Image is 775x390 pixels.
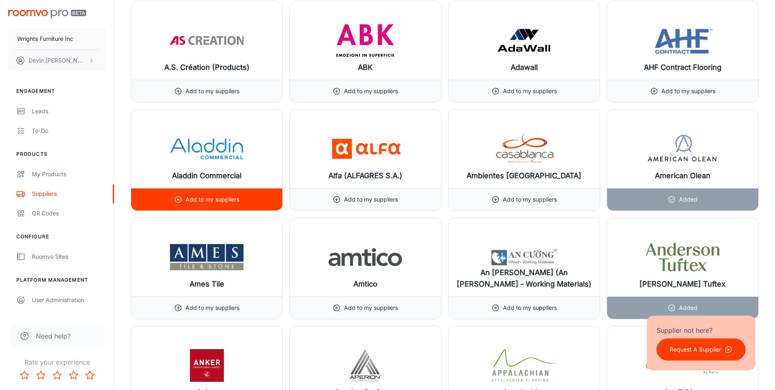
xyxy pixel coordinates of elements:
img: Anderson Tuftex [646,241,719,273]
p: Request A Supplier [670,345,721,354]
div: Roomvo Sites [32,252,106,261]
p: Supplier not here? [657,325,746,335]
p: Added [679,195,697,204]
img: Roomvo PRO Beta [8,10,86,18]
button: Rate 1 star [16,367,33,383]
h6: [PERSON_NAME] Tuftex [639,278,726,290]
h6: American Olean [655,170,710,182]
p: Rate your experience [7,357,107,367]
div: User Administration [32,296,106,305]
img: Arc Edition [646,349,719,382]
p: Add to my suppliers [344,195,398,204]
button: Rate 3 star [49,367,65,383]
p: Add to my suppliers [503,303,557,312]
img: A.S. Création (Products) [170,24,243,57]
h6: Aladdin Commercial [172,170,241,182]
p: Add to my suppliers [503,195,557,204]
img: ABK [328,24,402,57]
img: Appalachian [487,349,561,382]
img: An Cuong (An Cuong Wood - Working Materials) [487,241,561,273]
p: Devin [PERSON_NAME] [29,56,86,65]
p: Add to my suppliers [185,195,239,204]
img: Anker [170,349,243,382]
h6: An [PERSON_NAME] (An [PERSON_NAME] - Working Materials) [455,267,593,290]
p: Add to my suppliers [344,303,398,312]
button: Rate 2 star [33,367,49,383]
p: Added [679,303,697,312]
button: Devin [PERSON_NAME] [8,50,106,71]
img: Adawall [487,24,561,57]
h6: A.S. Création (Products) [164,62,250,73]
button: Request A Supplier [657,338,746,361]
p: Add to my suppliers [185,303,239,312]
button: Rate 5 star [82,367,98,383]
button: Rate 4 star [65,367,82,383]
h6: Alfa (ALFAGRES S.A.) [328,170,402,182]
img: Alfa (ALFAGRES S.A.) [328,132,402,165]
img: Aperion Surfaces [328,349,402,382]
h6: Ambientes [GEOGRAPHIC_DATA] [467,170,581,182]
p: Add to my suppliers [185,87,239,96]
h6: Adawall [511,62,538,73]
h6: Ames Tile [190,278,224,290]
img: Amtico [328,241,402,273]
h6: Amtico [353,278,377,290]
p: Wrights Furniture Inc [17,34,73,43]
button: Wrights Furniture Inc [8,28,106,49]
img: Ambientes Casablanca [487,132,561,165]
div: Leads [32,107,106,116]
img: Ames Tile [170,241,243,273]
p: Add to my suppliers [503,87,557,96]
h6: ABK [358,62,373,73]
img: AHF Contract Flooring [646,24,719,57]
img: Aladdin Commercial [170,132,243,165]
div: My Products [32,170,106,179]
p: Add to my suppliers [661,87,715,96]
div: To-do [32,126,106,135]
img: American Olean [646,132,719,165]
div: Suppliers [32,189,106,198]
span: Need help? [36,331,71,341]
div: QR Codes [32,209,106,218]
p: Add to my suppliers [344,87,398,96]
h6: AHF Contract Flooring [644,62,721,73]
